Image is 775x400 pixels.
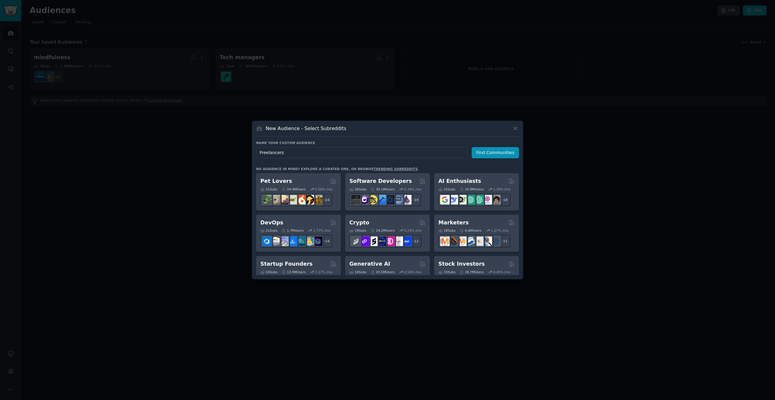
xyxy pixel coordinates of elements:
img: Docker_DevOps [279,237,289,246]
div: 0.34 % /mo [404,187,421,191]
div: 0.50 % /mo [404,270,421,274]
div: 19 Sub s [349,228,366,233]
img: aws_cdk [305,237,314,246]
img: GoogleGeminiAI [440,195,450,204]
img: defi_ [402,237,411,246]
div: 30.1M Users [371,187,394,191]
img: ethfinance [351,237,361,246]
div: 20.8M Users [460,187,483,191]
img: chatgpt_promptDesign [466,195,475,204]
div: 19.2M Users [371,228,394,233]
img: PetAdvice [305,195,314,204]
img: elixir [402,195,411,204]
div: + 14 [320,235,332,247]
div: + 24 [320,193,332,206]
img: web3 [377,237,386,246]
div: 0.56 % /mo [315,187,332,191]
img: turtle [288,195,297,204]
img: PlatformEngineers [313,237,322,246]
img: chatgpt_prompts_ [474,195,483,204]
img: googleads [474,237,483,246]
div: 16 Sub s [260,270,277,274]
img: ArtificalIntelligence [491,195,500,204]
div: + 12 [409,235,421,247]
div: 15 Sub s [438,270,455,274]
div: 31 Sub s [260,187,277,191]
a: trending subreddits [374,167,417,171]
img: iOSProgramming [377,195,386,204]
div: 1.7M Users [282,228,304,233]
div: 13.9M Users [282,270,305,274]
div: 1.27 % /mo [491,228,509,233]
div: 21 Sub s [260,228,277,233]
input: Pick a short name, like "Digital Marketers" or "Movie-Goers" [256,147,467,158]
div: 6.6M Users [460,228,482,233]
div: 20.5M Users [371,270,394,274]
img: reactnative [385,195,394,204]
div: 1.17 % /mo [315,270,332,274]
img: MarketingResearch [483,237,492,246]
h2: Software Developers [349,177,412,185]
div: 26 Sub s [349,187,366,191]
img: DevOpsLinks [288,237,297,246]
img: dogbreed [313,195,322,204]
img: AWS_Certified_Experts [271,237,280,246]
img: DeepSeek [449,195,458,204]
h2: Crypto [349,219,369,227]
img: ballpython [271,195,280,204]
img: azuredevops [262,237,272,246]
img: cockatiel [296,195,305,204]
button: Find Communities [472,147,519,158]
div: 16 Sub s [349,270,366,274]
img: OnlineMarketing [491,237,500,246]
img: ethstaker [368,237,378,246]
h2: DevOps [260,219,283,227]
img: CryptoNews [394,237,403,246]
img: learnjavascript [368,195,378,204]
div: 28.7M Users [460,270,483,274]
div: 0.24 % /mo [404,228,421,233]
div: 0.45 % /mo [493,270,510,274]
div: 24.4M Users [282,187,305,191]
img: 0xPolygon [360,237,369,246]
h3: Name your custom audience [256,141,519,145]
h2: Pet Lovers [260,177,292,185]
img: defiblockchain [385,237,394,246]
img: AItoolsCatalog [457,195,467,204]
h2: AI Enthusiasts [438,177,481,185]
div: No audience in mind? Explore a curated one, or browse . [256,167,419,171]
img: OpenAIDev [483,195,492,204]
img: herpetology [262,195,272,204]
h2: Startup Founders [260,260,312,268]
div: + 18 [498,193,510,206]
h3: New Audience - Select Subreddits [266,125,346,132]
h2: Stock Investors [438,260,485,268]
div: + 19 [409,193,421,206]
img: software [351,195,361,204]
div: + 11 [498,235,510,247]
img: csharp [360,195,369,204]
img: AskMarketing [457,237,467,246]
img: Emailmarketing [466,237,475,246]
div: 18 Sub s [438,228,455,233]
div: 25 Sub s [438,187,455,191]
img: platformengineering [296,237,305,246]
img: AskComputerScience [394,195,403,204]
img: content_marketing [440,237,450,246]
img: leopardgeckos [279,195,289,204]
div: 1.77 % /mo [313,228,331,233]
h2: Marketers [438,219,469,227]
div: 1.39 % /mo [493,187,510,191]
img: bigseo [449,237,458,246]
h2: Generative AI [349,260,390,268]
